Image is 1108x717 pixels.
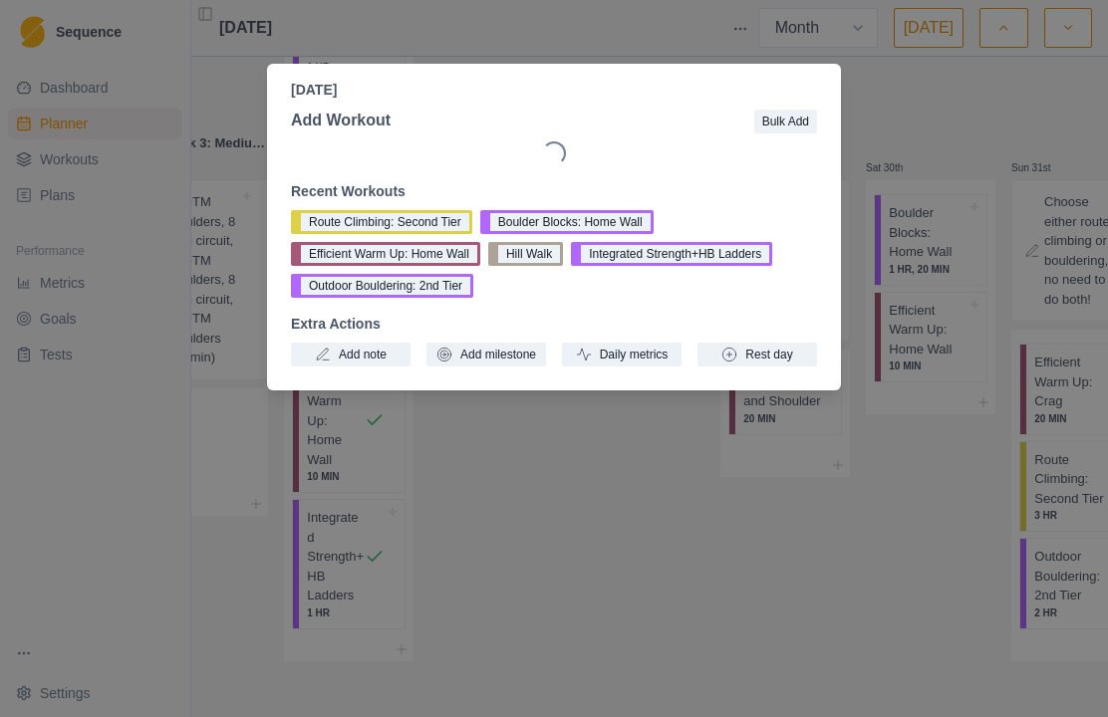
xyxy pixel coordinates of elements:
[291,242,480,266] button: Efficient Warm Up: Home Wall
[571,242,772,266] button: Integrated Strength+HB Ladders
[562,343,682,366] button: Daily metrics
[291,109,391,132] p: Add Workout
[291,314,817,335] p: Extra Actions
[291,210,472,234] button: Route Climbing: Second Tier
[754,110,817,133] button: Bulk Add
[291,80,817,101] p: [DATE]
[291,181,817,202] p: Recent Workouts
[291,343,411,366] button: Add note
[426,343,546,366] button: Add milestone
[480,210,654,234] button: Boulder Blocks: Home Wall
[291,274,473,298] button: Outdoor Bouldering: 2nd Tier
[488,242,563,266] button: Hill Walk
[697,343,817,366] button: Rest day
